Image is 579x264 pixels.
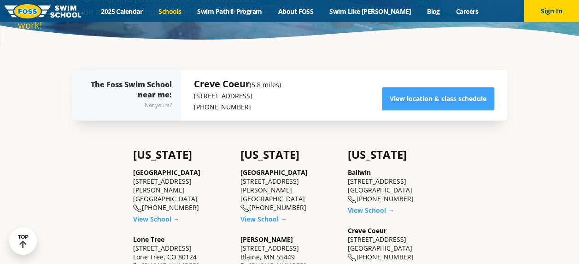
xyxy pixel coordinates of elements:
[419,7,448,16] a: Blog
[448,7,486,16] a: Careers
[240,215,287,223] a: View School →
[348,148,446,161] h4: [US_STATE]
[194,90,281,102] p: [STREET_ADDRESS]
[240,204,249,212] img: location-phone-o-icon.svg
[348,226,446,262] div: [STREET_ADDRESS] [GEOGRAPHIC_DATA] [PHONE_NUMBER]
[382,87,494,110] a: View location & class schedule
[348,168,446,204] div: [STREET_ADDRESS] [GEOGRAPHIC_DATA] [PHONE_NUMBER]
[348,206,394,215] a: View School →
[240,148,339,161] h4: [US_STATE]
[133,215,180,223] a: View School →
[240,168,308,177] a: [GEOGRAPHIC_DATA]
[348,226,386,235] a: Creve Coeur
[322,7,419,16] a: Swim Like [PERSON_NAME]
[348,196,357,204] img: location-phone-o-icon.svg
[133,148,231,161] h4: [US_STATE]
[250,80,281,89] small: (5.8 miles)
[133,168,231,212] div: [STREET_ADDRESS][PERSON_NAME] [GEOGRAPHIC_DATA] [PHONE_NUMBER]
[91,100,172,111] div: Not yours?
[270,7,322,16] a: About FOSS
[5,4,83,18] img: FOSS Swim School Logo
[348,254,357,262] img: location-phone-o-icon.svg
[133,168,200,177] a: [GEOGRAPHIC_DATA]
[194,78,281,90] h5: Creve Coeur
[91,79,172,111] div: The Foss Swim School near me:
[240,168,339,212] div: [STREET_ADDRESS][PERSON_NAME] [GEOGRAPHIC_DATA] [PHONE_NUMBER]
[151,7,189,16] a: Schools
[93,7,151,16] a: 2025 Calendar
[133,235,164,244] a: Lone Tree
[189,7,270,16] a: Swim Path® Program
[18,234,29,248] div: TOP
[240,235,293,244] a: [PERSON_NAME]
[133,204,142,212] img: location-phone-o-icon.svg
[194,102,281,113] p: [PHONE_NUMBER]
[348,168,371,177] a: Ballwin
